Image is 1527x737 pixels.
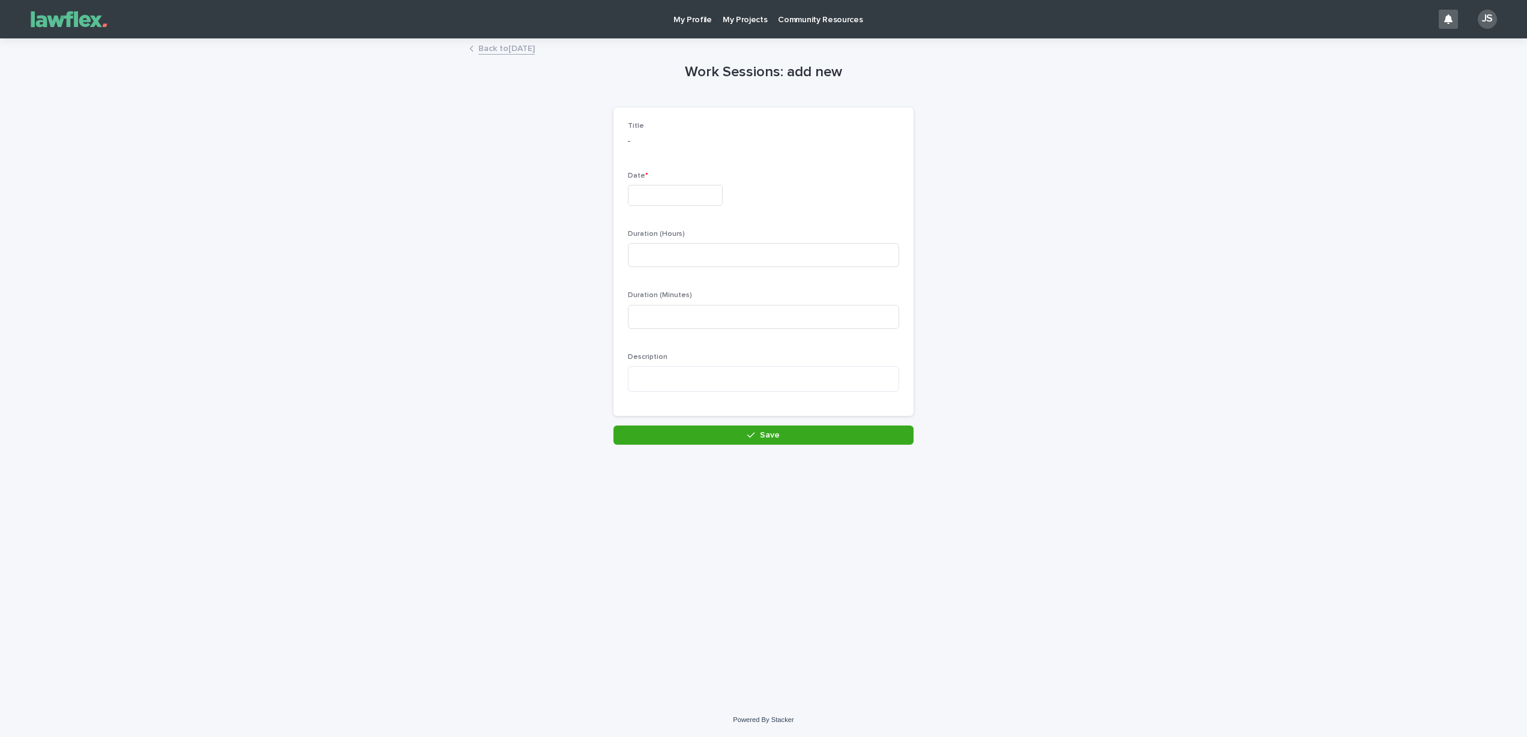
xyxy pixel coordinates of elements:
span: Title [628,122,644,130]
span: Duration (Hours) [628,230,685,238]
div: JS [1478,10,1497,29]
p: - [628,135,899,148]
h1: Work Sessions: add new [613,64,914,81]
a: Back to[DATE] [478,41,535,55]
img: Gnvw4qrBSHOAfo8VMhG6 [24,7,114,31]
a: Powered By Stacker [733,716,794,723]
span: Description [628,353,667,361]
span: Duration (Minutes) [628,292,692,299]
span: Date [628,172,648,179]
button: Save [613,426,914,445]
span: Save [760,431,780,439]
